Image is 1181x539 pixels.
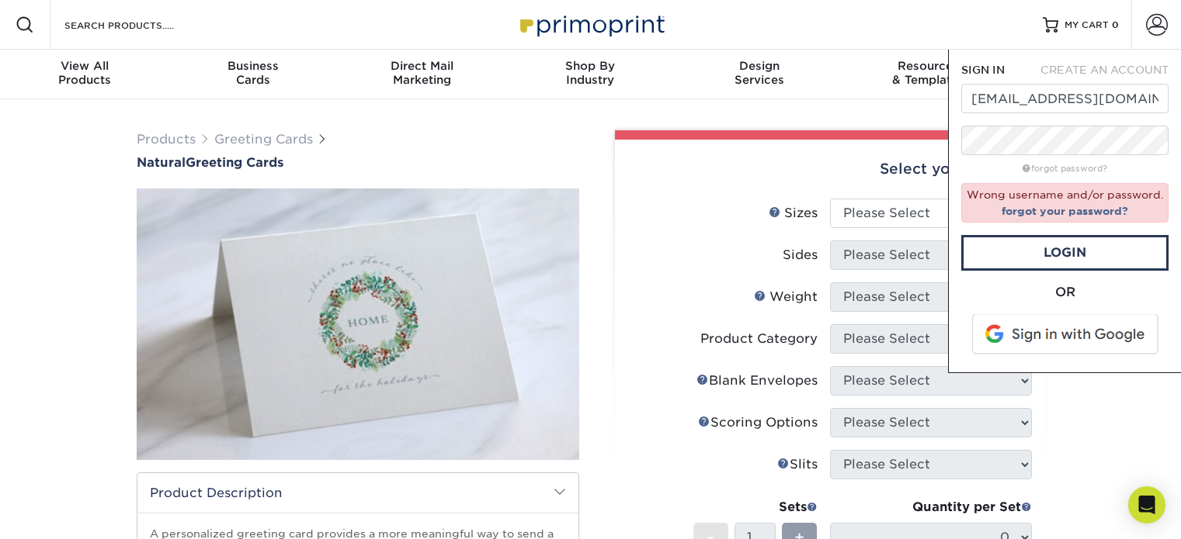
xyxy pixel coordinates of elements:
[506,59,675,87] div: Industry
[506,50,675,99] a: Shop ByIndustry
[506,59,675,73] span: Shop By
[700,330,818,348] div: Product Category
[961,64,1005,76] span: SIGN IN
[1002,205,1128,217] a: forgot your password?
[696,371,818,390] div: Blank Envelopes
[338,59,506,73] span: Direct Mail
[137,171,579,477] img: Natural 01
[513,8,669,41] img: Primoprint
[137,155,579,170] a: NaturalGreeting Cards
[1065,19,1109,32] span: MY CART
[1040,64,1169,76] span: CREATE AN ACCOUNT
[754,288,818,306] div: Weight
[338,50,506,99] a: Direct MailMarketing
[338,59,506,87] div: Marketing
[783,246,818,264] div: Sides
[830,498,1032,517] div: Quantity per Set
[675,59,843,73] span: Design
[168,50,337,99] a: BusinessCards
[961,183,1169,223] div: Wrong username and/or password.
[843,50,1012,99] a: Resources& Templates
[961,84,1169,113] input: Email
[137,155,579,170] h1: Greeting Cards
[675,59,843,87] div: Services
[777,455,818,474] div: Slits
[4,492,132,534] iframe: Google Customer Reviews
[168,59,337,73] span: Business
[627,140,1033,199] div: Select your options:
[843,59,1012,73] span: Resources
[214,132,313,147] a: Greeting Cards
[137,473,578,513] h2: Product Description
[961,283,1169,302] div: OR
[1128,486,1165,523] div: Open Intercom Messenger
[698,413,818,432] div: Scoring Options
[843,59,1012,87] div: & Templates
[137,155,186,170] span: Natural
[1112,19,1119,30] span: 0
[769,204,818,223] div: Sizes
[693,498,818,517] div: Sets
[1023,164,1107,174] a: forgot password?
[675,50,843,99] a: DesignServices
[168,59,337,87] div: Cards
[137,132,196,147] a: Products
[63,16,214,34] input: SEARCH PRODUCTS.....
[961,235,1169,271] a: Login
